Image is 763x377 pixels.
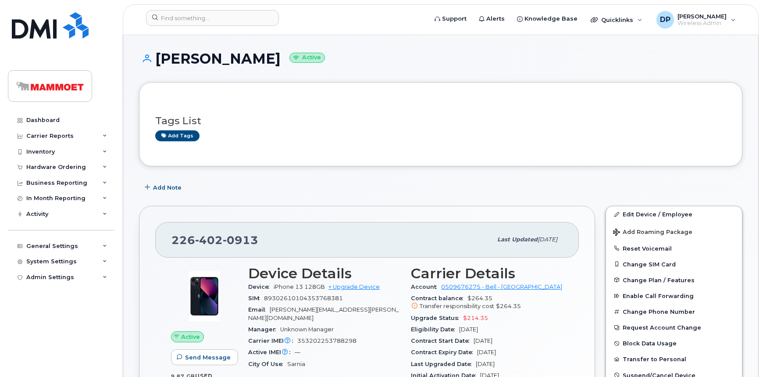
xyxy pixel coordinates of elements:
[441,284,562,290] a: 0509676275 - Bell - [GEOGRAPHIC_DATA]
[274,284,325,290] span: iPhone 13 128GB
[248,266,400,281] h3: Device Details
[497,236,538,243] span: Last updated
[139,180,189,195] button: Add Note
[411,284,441,290] span: Account
[185,353,231,362] span: Send Message
[411,266,563,281] h3: Carrier Details
[289,53,325,63] small: Active
[155,115,726,126] h3: Tags List
[606,335,742,351] button: Block Data Usage
[248,326,280,333] span: Manager
[411,361,476,367] span: Last Upgraded Date
[295,349,300,355] span: —
[248,306,270,313] span: Email
[171,349,238,365] button: Send Message
[248,361,287,367] span: City Of Use
[411,315,463,321] span: Upgrade Status
[181,333,200,341] span: Active
[195,233,223,247] span: 402
[411,295,467,302] span: Contract balance
[476,361,495,367] span: [DATE]
[725,339,756,370] iframe: Messenger Launcher
[606,256,742,272] button: Change SIM Card
[474,338,492,344] span: [DATE]
[606,223,742,241] button: Add Roaming Package
[606,206,742,222] a: Edit Device / Employee
[171,233,258,247] span: 226
[328,284,380,290] a: + Upgrade Device
[411,295,563,311] span: $264.35
[623,276,695,283] span: Change Plan / Features
[606,272,742,288] button: Change Plan / Features
[139,51,742,66] h1: [PERSON_NAME]
[248,284,274,290] span: Device
[248,295,264,302] span: SIM
[538,236,557,243] span: [DATE]
[623,293,694,299] span: Enable Call Forwarding
[459,326,478,333] span: [DATE]
[223,233,258,247] span: 0913
[606,320,742,335] button: Request Account Change
[606,241,742,256] button: Reset Voicemail
[477,349,496,355] span: [DATE]
[463,315,488,321] span: $214.35
[297,338,357,344] span: 353202253788298
[606,351,742,367] button: Transfer to Personal
[178,270,231,323] img: image20231002-3703462-1ig824h.jpeg
[606,288,742,304] button: Enable Call Forwarding
[248,306,399,321] span: [PERSON_NAME][EMAIL_ADDRESS][PERSON_NAME][DOMAIN_NAME]
[411,326,459,333] span: Eligibility Date
[248,349,295,355] span: Active IMEI
[411,338,474,344] span: Contract Start Date
[248,338,297,344] span: Carrier IMEI
[496,303,521,309] span: $264.35
[280,326,334,333] span: Unknown Manager
[155,130,200,141] a: Add tags
[264,295,343,302] span: 89302610104353768381
[613,229,692,237] span: Add Roaming Package
[411,349,477,355] span: Contract Expiry Date
[606,304,742,320] button: Change Phone Number
[153,183,182,192] span: Add Note
[420,303,494,309] span: Transfer responsibility cost
[287,361,305,367] span: Sarnia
